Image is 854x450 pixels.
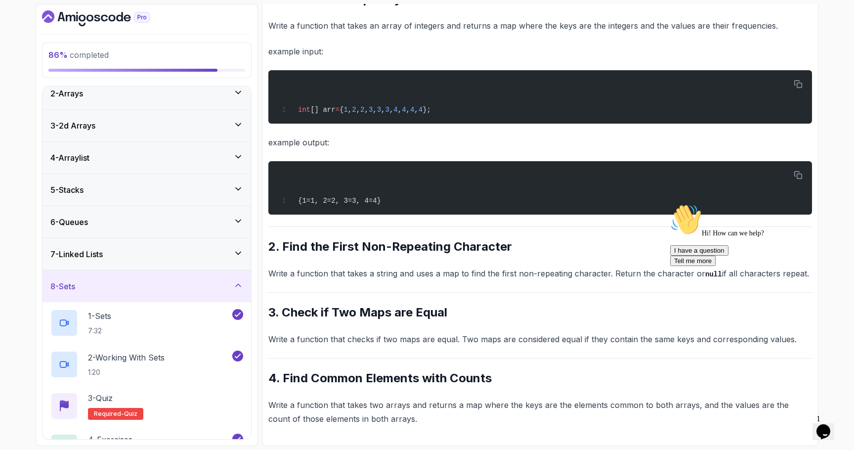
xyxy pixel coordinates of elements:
[419,106,423,114] span: 4
[43,238,251,270] button: 7-Linked Lists
[43,206,251,238] button: 6-Queues
[50,351,243,378] button: 2-Working With Sets1:20
[50,152,89,164] h3: 4 - Arraylist
[124,410,137,418] span: quiz
[356,106,360,114] span: ,
[385,106,389,114] span: 3
[4,4,36,36] img: :wave:
[377,106,381,114] span: 3
[268,45,812,58] p: example input:
[336,106,340,114] span: =
[94,410,124,418] span: Required-
[88,326,111,336] p: 7:32
[373,106,377,114] span: ,
[268,370,812,386] h2: 4. Find Common Elements with Counts
[268,332,812,346] p: Write a function that checks if two maps are equal. Two maps are considered equal if they contain...
[4,56,49,66] button: Tell me more
[43,174,251,206] button: 5-Stacks
[4,45,62,56] button: I have a question
[381,106,385,114] span: ,
[50,280,75,292] h3: 8 - Sets
[666,200,844,405] iframe: chat widget
[48,50,109,60] span: completed
[423,106,431,114] span: };
[50,309,243,337] button: 1-Sets7:32
[343,106,347,114] span: 1
[88,434,132,446] p: 4 - Exercises
[50,216,88,228] h3: 6 - Queues
[298,197,381,205] span: {1=1, 2=2, 3=3, 4=4}
[352,106,356,114] span: 2
[268,239,812,255] h2: 2. Find the First Non-Repeating Character
[50,184,84,196] h3: 5 - Stacks
[298,106,310,114] span: int
[88,367,165,377] p: 1:20
[268,135,812,149] p: example output:
[88,392,113,404] p: 3 - Quiz
[43,78,251,109] button: 2-Arrays
[43,142,251,174] button: 4-Arraylist
[42,10,172,26] a: Dashboard
[4,4,182,66] div: 👋Hi! How can we help?I have a questionTell me more
[414,106,418,114] span: ,
[389,106,393,114] span: ,
[50,88,83,99] h3: 2 - Arrays
[348,106,352,114] span: ,
[369,106,373,114] span: 3
[43,270,251,302] button: 8-Sets
[402,106,406,114] span: 4
[4,30,98,37] span: Hi! How can we help?
[50,392,243,420] button: 3-QuizRequired-quiz
[268,19,812,33] p: Write a function that takes an array of integers and returns a map where the keys are the integer...
[340,106,343,114] span: {
[310,106,335,114] span: [] arr
[398,106,402,114] span: ,
[88,352,165,363] p: 2 - Working With Sets
[406,106,410,114] span: ,
[43,110,251,141] button: 3-2d Arrays
[50,248,103,260] h3: 7 - Linked Lists
[268,305,812,320] h2: 3. Check if Two Maps are Equal
[50,120,95,132] h3: 3 - 2d Arrays
[268,398,812,426] p: Write a function that takes two arrays and returns a map where the keys are the elements common t...
[410,106,414,114] span: 4
[812,410,844,440] iframe: chat widget
[364,106,368,114] span: ,
[88,310,111,322] p: 1 - Sets
[393,106,397,114] span: 4
[268,267,812,281] p: Write a function that takes a string and uses a map to find the first non-repeating character. Re...
[48,50,68,60] span: 86 %
[360,106,364,114] span: 2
